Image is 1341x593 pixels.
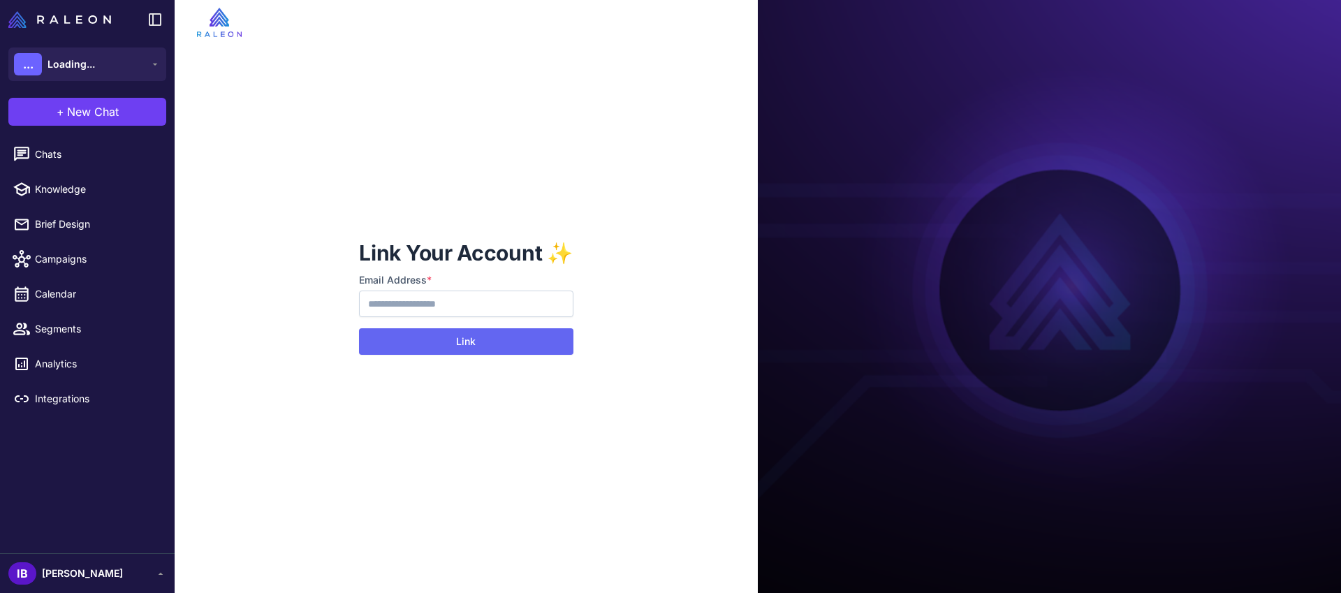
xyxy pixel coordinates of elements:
[197,8,242,37] img: raleon-logo-whitebg.9aac0268.jpg
[35,391,158,407] span: Integrations
[6,314,169,344] a: Segments
[35,217,158,232] span: Brief Design
[8,98,166,126] button: +New Chat
[6,279,169,309] a: Calendar
[14,53,42,75] div: ...
[6,349,169,379] a: Analytics
[359,239,573,267] h1: Link Your Account ✨
[8,11,111,28] img: Raleon Logo
[35,147,158,162] span: Chats
[359,272,573,288] label: Email Address
[359,328,573,355] button: Link
[35,182,158,197] span: Knowledge
[35,356,158,372] span: Analytics
[57,103,64,120] span: +
[35,321,158,337] span: Segments
[67,103,119,120] span: New Chat
[6,384,169,413] a: Integrations
[35,251,158,267] span: Campaigns
[42,566,123,581] span: [PERSON_NAME]
[8,11,117,28] a: Raleon Logo
[47,57,95,72] span: Loading...
[6,140,169,169] a: Chats
[6,210,169,239] a: Brief Design
[8,562,36,585] div: IB
[6,175,169,204] a: Knowledge
[8,47,166,81] button: ...Loading...
[35,286,158,302] span: Calendar
[6,244,169,274] a: Campaigns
